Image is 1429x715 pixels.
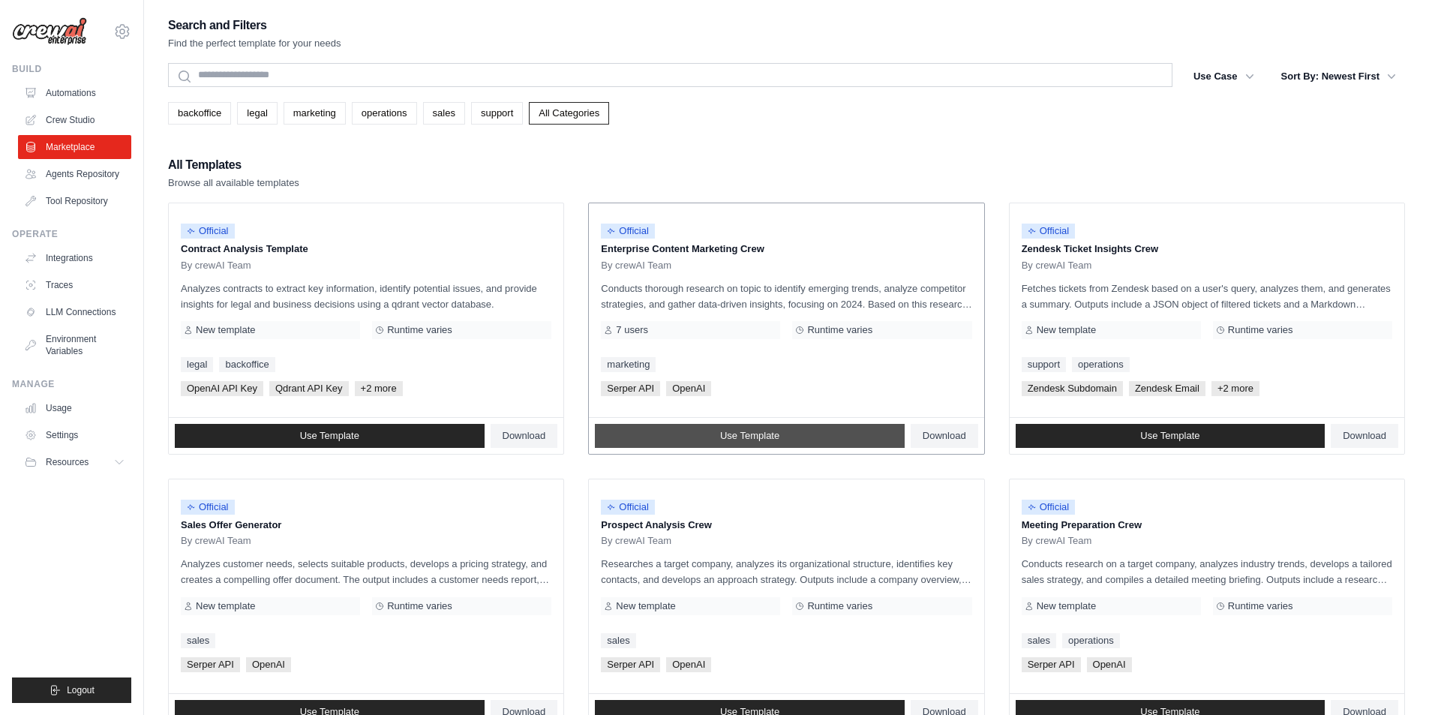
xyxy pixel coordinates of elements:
[181,242,551,257] p: Contract Analysis Template
[18,135,131,159] a: Marketplace
[1022,260,1092,272] span: By crewAI Team
[1087,657,1132,672] span: OpenAI
[46,456,89,468] span: Resources
[1211,381,1259,396] span: +2 more
[18,396,131,420] a: Usage
[601,500,655,515] span: Official
[1037,324,1096,336] span: New template
[237,102,277,125] a: legal
[616,324,648,336] span: 7 users
[1022,518,1392,533] p: Meeting Preparation Crew
[1228,600,1293,612] span: Runtime varies
[67,684,95,696] span: Logout
[168,155,299,176] h2: All Templates
[1016,424,1325,448] a: Use Template
[1022,224,1076,239] span: Official
[18,189,131,213] a: Tool Repository
[12,17,87,46] img: Logo
[601,556,971,587] p: Researches a target company, analyzes its organizational structure, identifies key contacts, and ...
[300,430,359,442] span: Use Template
[601,535,671,547] span: By crewAI Team
[601,281,971,312] p: Conducts thorough research on topic to identify emerging trends, analyze competitor strategies, a...
[471,102,523,125] a: support
[181,633,215,648] a: sales
[175,424,485,448] a: Use Template
[1022,357,1066,372] a: support
[911,424,978,448] a: Download
[601,357,656,372] a: marketing
[1022,242,1392,257] p: Zendesk Ticket Insights Crew
[219,357,275,372] a: backoffice
[196,324,255,336] span: New template
[181,281,551,312] p: Analyzes contracts to extract key information, identify potential issues, and provide insights fo...
[181,657,240,672] span: Serper API
[18,300,131,324] a: LLM Connections
[1022,556,1392,587] p: Conducts research on a target company, analyzes industry trends, develops a tailored sales strate...
[168,102,231,125] a: backoffice
[807,324,872,336] span: Runtime varies
[601,518,971,533] p: Prospect Analysis Crew
[18,423,131,447] a: Settings
[923,430,966,442] span: Download
[1062,633,1120,648] a: operations
[18,327,131,363] a: Environment Variables
[1140,430,1199,442] span: Use Template
[196,600,255,612] span: New template
[181,556,551,587] p: Analyzes customer needs, selects suitable products, develops a pricing strategy, and creates a co...
[601,224,655,239] span: Official
[18,81,131,105] a: Automations
[18,108,131,132] a: Crew Studio
[423,102,465,125] a: sales
[666,381,711,396] span: OpenAI
[284,102,346,125] a: marketing
[1037,600,1096,612] span: New template
[168,15,341,36] h2: Search and Filters
[12,378,131,390] div: Manage
[1228,324,1293,336] span: Runtime varies
[601,633,635,648] a: sales
[181,535,251,547] span: By crewAI Team
[807,600,872,612] span: Runtime varies
[595,424,905,448] a: Use Template
[181,500,235,515] span: Official
[18,246,131,270] a: Integrations
[601,657,660,672] span: Serper API
[387,600,452,612] span: Runtime varies
[1022,633,1056,648] a: sales
[1022,535,1092,547] span: By crewAI Team
[12,63,131,75] div: Build
[1184,63,1263,90] button: Use Case
[1022,657,1081,672] span: Serper API
[1022,381,1123,396] span: Zendesk Subdomain
[1343,430,1386,442] span: Download
[387,324,452,336] span: Runtime varies
[181,518,551,533] p: Sales Offer Generator
[181,260,251,272] span: By crewAI Team
[168,36,341,51] p: Find the perfect template for your needs
[601,381,660,396] span: Serper API
[12,228,131,240] div: Operate
[269,381,349,396] span: Qdrant API Key
[1331,424,1398,448] a: Download
[1272,63,1405,90] button: Sort By: Newest First
[529,102,609,125] a: All Categories
[246,657,291,672] span: OpenAI
[12,677,131,703] button: Logout
[18,273,131,297] a: Traces
[18,450,131,474] button: Resources
[1129,381,1205,396] span: Zendesk Email
[1072,357,1130,372] a: operations
[181,381,263,396] span: OpenAI API Key
[720,430,779,442] span: Use Template
[666,657,711,672] span: OpenAI
[355,381,403,396] span: +2 more
[503,430,546,442] span: Download
[1022,500,1076,515] span: Official
[181,224,235,239] span: Official
[168,176,299,191] p: Browse all available templates
[181,357,213,372] a: legal
[616,600,675,612] span: New template
[601,260,671,272] span: By crewAI Team
[1022,281,1392,312] p: Fetches tickets from Zendesk based on a user's query, analyzes them, and generates a summary. Out...
[601,242,971,257] p: Enterprise Content Marketing Crew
